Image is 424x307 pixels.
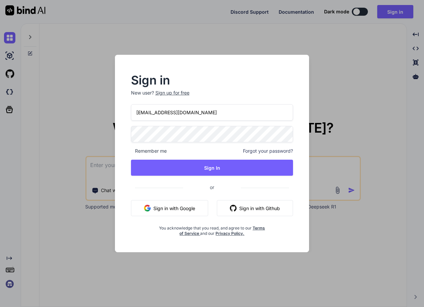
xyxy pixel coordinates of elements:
[131,200,208,216] button: Sign in with Google
[158,221,266,236] div: You acknowledge that you read, and agree to our and our
[144,205,151,211] img: google
[131,104,293,121] input: Login or Email
[131,160,293,176] button: Sign In
[217,200,293,216] button: Sign in with Github
[179,225,265,236] a: Terms of Service
[230,205,237,211] img: github
[131,148,167,154] span: Remember me
[183,179,241,195] span: or
[216,231,244,236] a: Privacy Policy.
[155,90,189,96] div: Sign up for free
[243,148,293,154] span: Forgot your password?
[131,90,293,104] p: New user?
[131,75,293,86] h2: Sign in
